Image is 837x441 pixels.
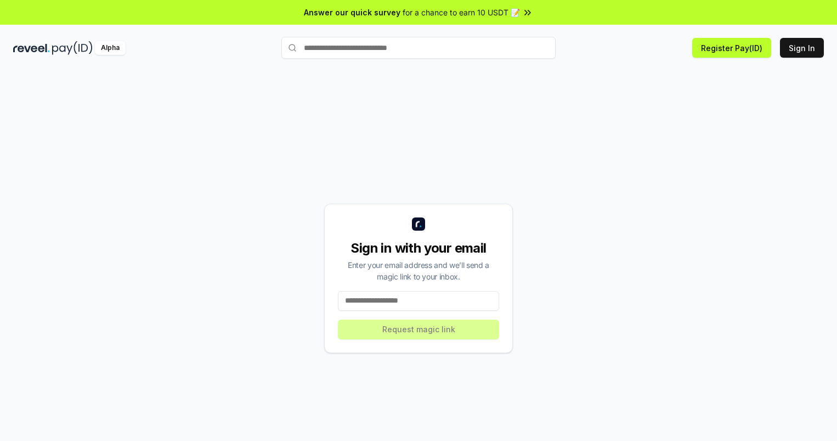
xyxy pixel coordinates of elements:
span: for a chance to earn 10 USDT 📝 [403,7,520,18]
span: Answer our quick survey [304,7,400,18]
button: Sign In [780,38,824,58]
img: pay_id [52,41,93,55]
div: Alpha [95,41,126,55]
button: Register Pay(ID) [692,38,771,58]
div: Enter your email address and we’ll send a magic link to your inbox. [338,259,499,282]
img: reveel_dark [13,41,50,55]
img: logo_small [412,217,425,231]
div: Sign in with your email [338,239,499,257]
